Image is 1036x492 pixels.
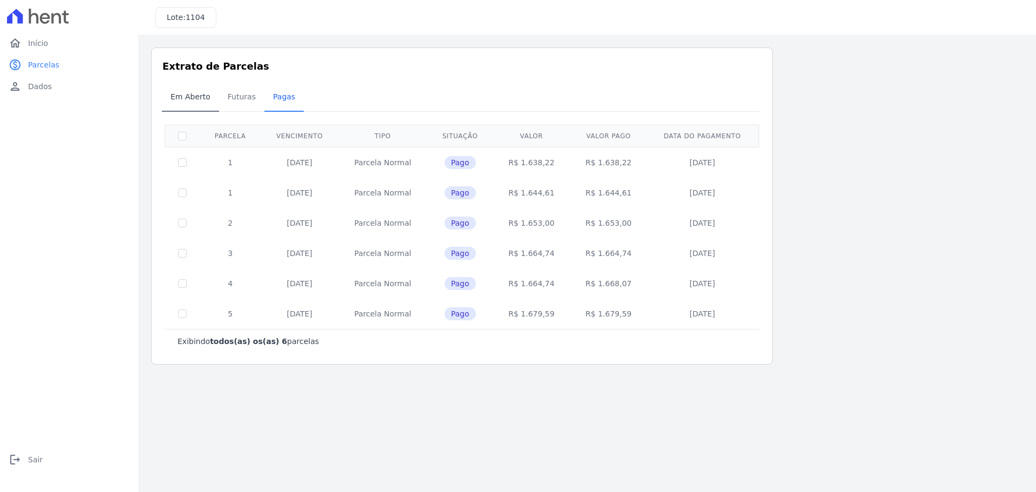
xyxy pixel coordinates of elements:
[570,147,647,178] td: R$ 1.638,22
[200,147,261,178] td: 1
[261,178,338,208] td: [DATE]
[647,208,758,238] td: [DATE]
[493,299,570,329] td: R$ 1.679,59
[493,208,570,238] td: R$ 1.653,00
[493,178,570,208] td: R$ 1.644,61
[647,125,758,147] th: Data do pagamento
[570,299,647,329] td: R$ 1.679,59
[178,279,187,288] input: Só é possível selecionar pagamentos em aberto
[178,249,187,258] input: Só é possível selecionar pagamentos em aberto
[445,247,476,260] span: Pago
[200,178,261,208] td: 1
[445,277,476,290] span: Pago
[4,32,134,54] a: homeInício
[261,238,338,268] td: [DATE]
[178,158,187,167] input: Só é possível selecionar pagamentos em aberto
[200,238,261,268] td: 3
[445,156,476,169] span: Pago
[338,125,427,147] th: Tipo
[4,54,134,76] a: paidParcelas
[264,84,304,112] a: Pagas
[200,299,261,329] td: 5
[338,299,427,329] td: Parcela Normal
[261,268,338,299] td: [DATE]
[9,80,22,93] i: person
[28,81,52,92] span: Dados
[267,86,302,107] span: Pagas
[200,268,261,299] td: 4
[570,238,647,268] td: R$ 1.664,74
[9,58,22,71] i: paid
[570,268,647,299] td: R$ 1.668,07
[647,178,758,208] td: [DATE]
[167,12,205,23] h3: Lote:
[178,336,319,347] p: Exibindo parcelas
[445,217,476,230] span: Pago
[221,86,262,107] span: Futuras
[493,125,570,147] th: Valor
[4,76,134,97] a: personDados
[570,208,647,238] td: R$ 1.653,00
[186,13,205,22] span: 1104
[338,238,427,268] td: Parcela Normal
[427,125,493,147] th: Situação
[261,299,338,329] td: [DATE]
[445,186,476,199] span: Pago
[28,38,48,49] span: Início
[261,208,338,238] td: [DATE]
[9,453,22,466] i: logout
[647,238,758,268] td: [DATE]
[164,86,217,107] span: Em Aberto
[338,147,427,178] td: Parcela Normal
[261,147,338,178] td: [DATE]
[445,307,476,320] span: Pago
[570,125,647,147] th: Valor pago
[178,188,187,197] input: Só é possível selecionar pagamentos em aberto
[162,84,219,112] a: Em Aberto
[200,125,261,147] th: Parcela
[647,299,758,329] td: [DATE]
[28,454,43,465] span: Sair
[338,208,427,238] td: Parcela Normal
[219,84,264,112] a: Futuras
[493,238,570,268] td: R$ 1.664,74
[162,59,761,73] h3: Extrato de Parcelas
[210,337,287,346] b: todos(as) os(as) 6
[9,37,22,50] i: home
[178,219,187,227] input: Só é possível selecionar pagamentos em aberto
[493,147,570,178] td: R$ 1.638,22
[570,178,647,208] td: R$ 1.644,61
[647,268,758,299] td: [DATE]
[28,59,59,70] span: Parcelas
[4,449,134,470] a: logoutSair
[338,268,427,299] td: Parcela Normal
[647,147,758,178] td: [DATE]
[493,268,570,299] td: R$ 1.664,74
[261,125,338,147] th: Vencimento
[338,178,427,208] td: Parcela Normal
[178,309,187,318] input: Só é possível selecionar pagamentos em aberto
[200,208,261,238] td: 2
